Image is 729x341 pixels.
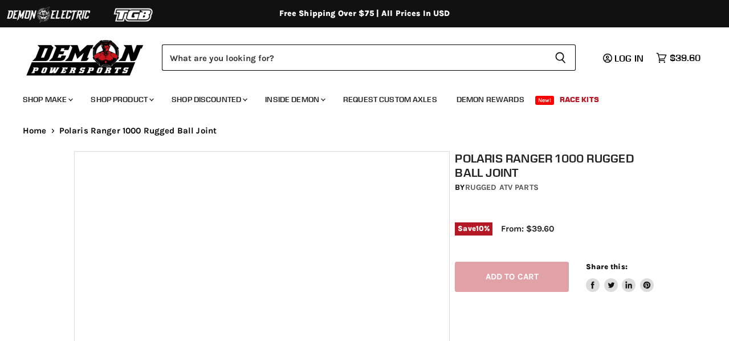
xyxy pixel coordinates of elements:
span: New! [535,96,555,105]
a: Inside Demon [256,88,332,111]
img: Demon Electric Logo 2 [6,4,91,26]
span: From: $39.60 [501,224,554,234]
button: Search [545,44,576,71]
form: Product [162,44,576,71]
h1: Polaris Ranger 1000 Rugged Ball Joint [455,151,660,180]
ul: Main menu [14,83,698,111]
img: TGB Logo 2 [91,4,177,26]
span: Log in [614,52,644,64]
input: Search [162,44,545,71]
a: Rugged ATV Parts [465,182,539,192]
div: by [455,181,660,194]
a: Race Kits [551,88,608,111]
span: $39.60 [670,52,701,63]
img: Demon Powersports [23,37,148,78]
a: Shop Product [82,88,161,111]
a: Request Custom Axles [335,88,446,111]
a: Shop Discounted [163,88,254,111]
span: Polaris Ranger 1000 Rugged Ball Joint [59,126,217,136]
a: Shop Make [14,88,80,111]
a: $39.60 [650,50,706,66]
a: Home [23,126,47,136]
a: Log in [598,53,650,63]
span: 10 [476,224,484,233]
a: Demon Rewards [448,88,533,111]
span: Share this: [586,262,627,271]
aside: Share this: [586,262,654,292]
span: Save % [455,222,492,235]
